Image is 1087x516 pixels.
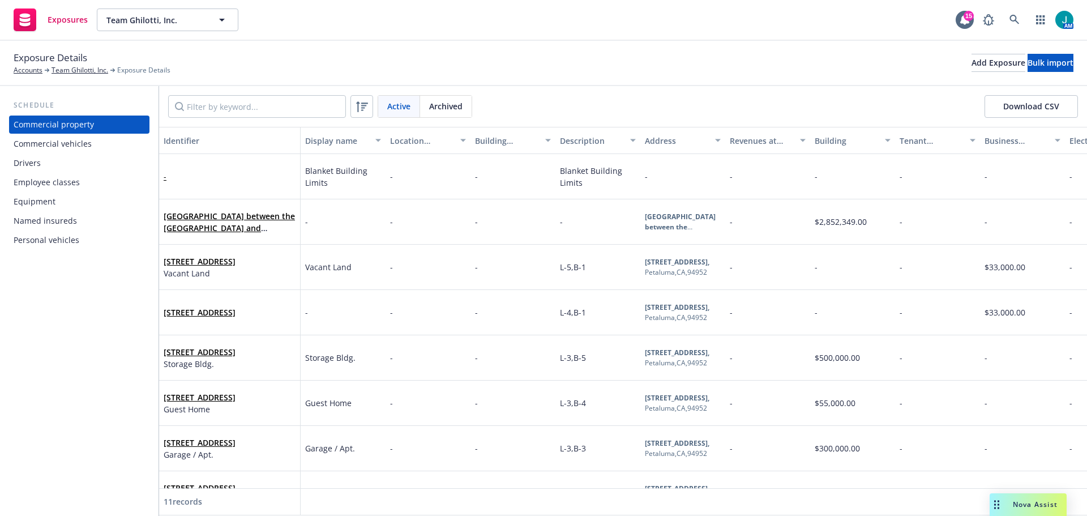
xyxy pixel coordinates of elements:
[164,358,236,370] span: Storage Bldg.
[985,216,987,227] span: -
[390,216,393,227] span: -
[390,398,393,408] span: -
[9,231,149,249] a: Personal vehicles
[164,170,166,182] a: -
[106,14,204,26] span: Team Ghilotti, Inc.
[14,212,77,230] div: Named insureds
[815,398,855,408] span: $55,000.00
[1069,171,1072,182] span: -
[305,352,356,364] span: Storage Bldg.
[900,443,902,454] span: -
[390,135,453,147] div: Location number
[730,398,733,408] span: -
[900,307,902,318] span: -
[645,438,709,448] b: [STREET_ADDRESS],
[730,135,793,147] div: Revenues at location
[14,116,94,134] div: Commercial property
[14,154,41,172] div: Drivers
[14,231,79,249] div: Personal vehicles
[9,193,149,211] a: Equipment
[725,127,810,154] button: Revenues at location
[815,216,867,227] span: $2,852,349.00
[429,100,463,112] span: Archived
[164,135,296,147] div: Identifier
[985,135,1048,147] div: Business personal property (BPP)
[645,393,709,403] b: [STREET_ADDRESS],
[815,171,818,182] span: -
[1069,216,1072,227] span: -
[645,212,716,262] b: [GEOGRAPHIC_DATA] between the [GEOGRAPHIC_DATA] and [PERSON_NAME][GEOGRAPHIC_DATA]
[1028,54,1073,71] div: Bulk import
[475,352,478,363] span: -
[980,127,1065,154] button: Business personal property (BPP)
[560,165,624,188] span: Blanket Building Limits
[645,484,709,493] b: [STREET_ADDRESS],
[645,267,709,278] div: Petaluma , CA , 94952
[985,307,1025,318] span: $33,000.00
[164,403,236,415] span: Guest Home
[640,127,725,154] button: Address
[14,65,42,75] a: Accounts
[900,216,902,227] span: -
[1003,8,1026,31] a: Search
[730,216,733,227] span: -
[985,398,987,408] span: -
[9,173,149,191] a: Employee classes
[14,173,80,191] div: Employee classes
[390,307,393,318] span: -
[645,170,648,182] span: -
[164,347,236,357] a: [STREET_ADDRESS]
[1069,352,1072,363] span: -
[390,262,393,272] span: -
[164,256,236,267] a: [STREET_ADDRESS]
[815,352,860,363] span: $500,000.00
[14,193,55,211] div: Equipment
[301,127,386,154] button: Display name
[730,352,733,363] span: -
[985,262,1025,272] span: $33,000.00
[164,267,236,279] span: Vacant Land
[117,65,170,75] span: Exposure Details
[560,443,586,454] span: L-3,B-3
[972,54,1025,71] div: Add Exposure
[977,8,1000,31] a: Report a Bug
[560,398,586,408] span: L-3,B-4
[560,352,586,363] span: L-3,B-5
[475,216,478,227] span: -
[730,443,733,454] span: -
[560,216,563,227] span: -
[475,171,478,182] span: -
[48,15,88,24] span: Exposures
[1069,443,1072,454] span: -
[9,135,149,153] a: Commercial vehicles
[560,307,586,318] span: L-4,B-1
[164,211,295,269] a: [GEOGRAPHIC_DATA] between the [GEOGRAPHIC_DATA] and [PERSON_NAME][GEOGRAPHIC_DATA], [GEOGRAPHIC_D...
[1069,398,1072,408] span: -
[9,212,149,230] a: Named insureds
[97,8,238,31] button: Team Ghilotti, Inc.
[164,482,236,494] span: [STREET_ADDRESS]
[164,496,202,507] span: 11 records
[645,449,709,459] div: Petaluma , CA , 94952
[475,398,478,408] span: -
[164,255,236,267] span: [STREET_ADDRESS]
[9,100,149,111] div: Schedule
[390,443,393,454] span: -
[645,358,709,368] div: Petaluma , CA , 94952
[990,493,1067,516] button: Nova Assist
[645,348,709,357] b: [STREET_ADDRESS],
[164,392,236,403] a: [STREET_ADDRESS]
[972,54,1025,72] button: Add Exposure
[900,352,902,363] span: -
[900,171,902,182] span: -
[9,116,149,134] a: Commercial property
[164,307,236,318] a: [STREET_ADDRESS]
[900,262,902,272] span: -
[645,403,709,413] div: Petaluma , CA , 94952
[815,262,818,272] span: -
[164,437,236,448] a: [STREET_ADDRESS]
[159,127,301,154] button: Identifier
[168,95,346,118] input: Filter by keyword...
[1029,8,1052,31] a: Switch app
